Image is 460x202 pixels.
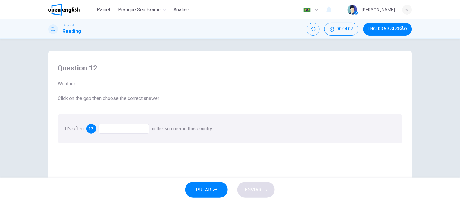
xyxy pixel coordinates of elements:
[65,126,84,132] span: It's often
[171,4,192,15] button: Análise
[94,4,113,15] button: Painel
[324,23,358,36] div: Esconder
[89,127,94,131] span: 12
[63,28,81,35] h1: Reading
[58,63,402,73] h4: Question 12
[152,126,213,132] span: in the summer in this country.
[362,6,395,13] div: [PERSON_NAME]
[307,23,320,36] div: Silenciar
[337,27,353,32] span: 00:04:07
[324,23,358,36] button: 00:04:07
[63,23,78,28] span: Linguaskill
[97,6,110,13] span: Painel
[303,8,311,12] img: pt
[48,4,80,16] img: OpenEnglish logo
[348,5,357,15] img: Profile picture
[58,80,402,87] span: Weather
[368,27,407,32] span: Encerrar Sessão
[363,23,412,36] button: Encerrar Sessão
[116,4,169,15] button: Pratique seu exame
[118,6,161,13] span: Pratique seu exame
[196,186,211,194] span: PULAR
[48,4,94,16] a: OpenEnglish logo
[185,182,228,198] button: PULAR
[58,95,402,102] span: Click on the gap then choose the correct answer.
[173,6,189,13] span: Análise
